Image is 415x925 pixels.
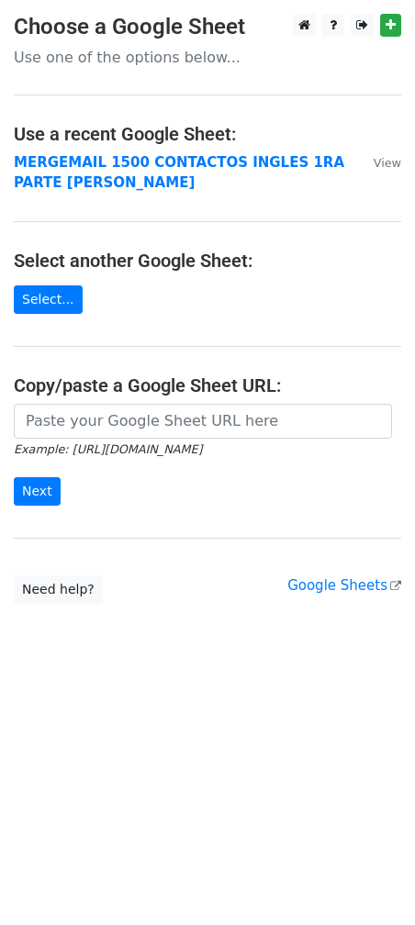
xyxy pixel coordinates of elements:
input: Paste your Google Sheet URL here [14,404,392,439]
small: Example: [URL][DOMAIN_NAME] [14,442,202,456]
a: Select... [14,285,83,314]
small: View [374,156,401,170]
h4: Select another Google Sheet: [14,250,401,272]
p: Use one of the options below... [14,48,401,67]
a: Google Sheets [287,577,401,594]
a: Need help? [14,575,103,604]
input: Next [14,477,61,506]
h3: Choose a Google Sheet [14,14,401,40]
h4: Use a recent Google Sheet: [14,123,401,145]
h4: Copy/paste a Google Sheet URL: [14,374,401,396]
a: View [355,154,401,171]
a: MERGEMAIL 1500 CONTACTOS INGLES 1RA PARTE [PERSON_NAME] [14,154,344,192]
